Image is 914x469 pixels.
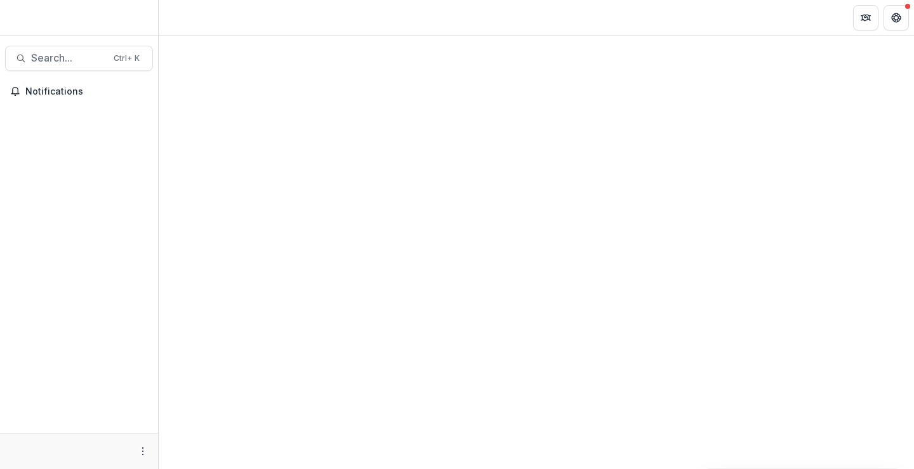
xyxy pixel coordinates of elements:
[164,8,218,27] nav: breadcrumb
[853,5,878,30] button: Partners
[5,81,153,102] button: Notifications
[884,5,909,30] button: Get Help
[5,46,153,71] button: Search...
[111,51,142,65] div: Ctrl + K
[25,86,148,97] span: Notifications
[135,444,150,459] button: More
[31,52,106,64] span: Search...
